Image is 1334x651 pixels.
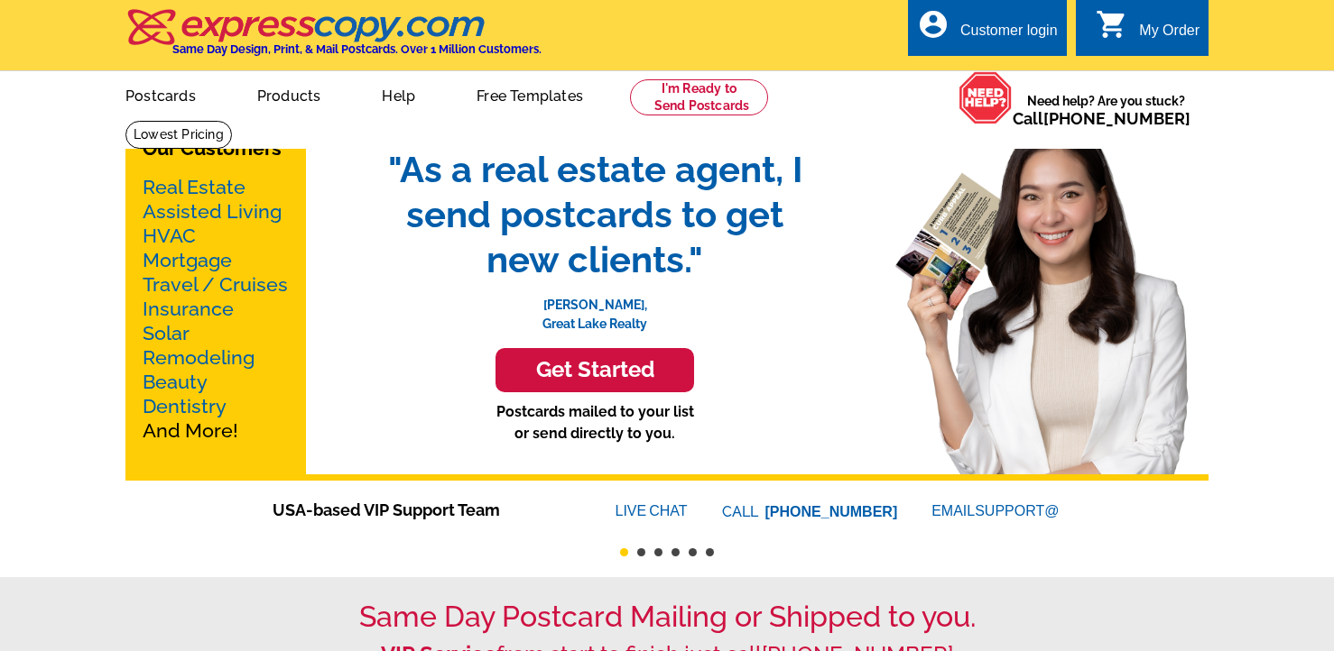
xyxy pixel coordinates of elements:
[518,357,672,383] h3: Get Started
[689,548,697,556] button: 5 of 6
[616,500,650,522] font: LIVE
[97,73,225,115] a: Postcards
[917,20,1058,42] a: account_circle Customer login
[637,548,645,556] button: 2 of 6
[353,73,444,115] a: Help
[672,548,680,556] button: 4 of 6
[125,22,542,56] a: Same Day Design, Print, & Mail Postcards. Over 1 Million Customers.
[143,395,227,417] a: Dentistry
[1096,8,1128,41] i: shopping_cart
[722,501,761,523] font: CALL
[369,282,820,334] p: [PERSON_NAME], Great Lake Realty
[143,175,289,443] p: And More!
[143,371,208,393] a: Beauty
[1096,20,1200,42] a: shopping_cart My Order
[143,176,245,198] a: Real Estate
[228,73,350,115] a: Products
[931,503,1061,518] a: EMAILSUPPORT@
[143,225,196,247] a: HVAC
[1013,109,1190,128] span: Call
[369,348,820,392] a: Get Started
[143,298,234,320] a: Insurance
[1139,23,1200,48] div: My Order
[706,548,714,556] button: 6 of 6
[620,548,628,556] button: 1 of 6
[143,322,190,344] a: Solar
[448,73,612,115] a: Free Templates
[143,273,288,296] a: Travel / Cruises
[1013,92,1200,128] span: Need help? Are you stuck?
[616,503,688,518] a: LIVECHAT
[125,600,1209,634] h1: Same Day Postcard Mailing or Shipped to you.
[273,498,561,522] span: USA-based VIP Support Team
[143,346,255,369] a: Remodeling
[654,548,662,556] button: 3 of 6
[369,401,820,445] p: Postcards mailed to your list or send directly to you.
[917,8,950,41] i: account_circle
[975,500,1061,522] font: SUPPORT@
[143,249,232,271] a: Mortgage
[1043,109,1190,128] a: [PHONE_NUMBER]
[369,147,820,282] span: "As a real estate agent, I send postcards to get new clients."
[765,504,898,519] a: [PHONE_NUMBER]
[143,200,282,223] a: Assisted Living
[172,42,542,56] h4: Same Day Design, Print, & Mail Postcards. Over 1 Million Customers.
[959,71,1013,124] img: help
[960,23,1058,48] div: Customer login
[1080,594,1334,651] iframe: LiveChat chat widget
